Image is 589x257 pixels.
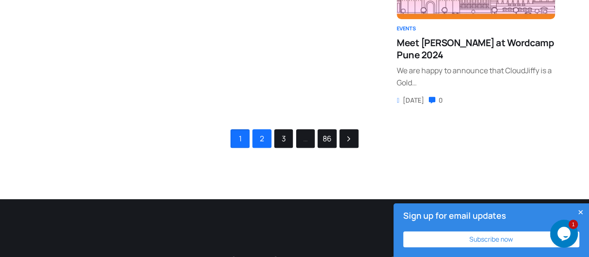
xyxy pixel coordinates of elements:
div: Sign up for email updates [393,203,589,257]
iframe: chat widget [550,220,580,248]
span: 1 [231,130,249,147]
span: … [297,130,314,147]
nav: Posts navigation [34,129,555,148]
div: We are happy to announce that CloudJiffy is a Gold… [397,65,555,89]
div: [DATE] [397,95,428,105]
button: Close [570,203,589,222]
span: Meet [PERSON_NAME] at Wordcamp Pune 2024 [397,36,554,61]
a: 3 [275,130,292,147]
h4: Sign up for email updates [403,210,569,222]
a: Meet [PERSON_NAME] at Wordcamp Pune 2024 [397,32,555,61]
a: 86 [318,130,336,147]
a: 2 [253,130,271,147]
div: 0 [428,95,447,105]
a: Events [397,25,416,32]
button: Subscribe now [403,231,579,247]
